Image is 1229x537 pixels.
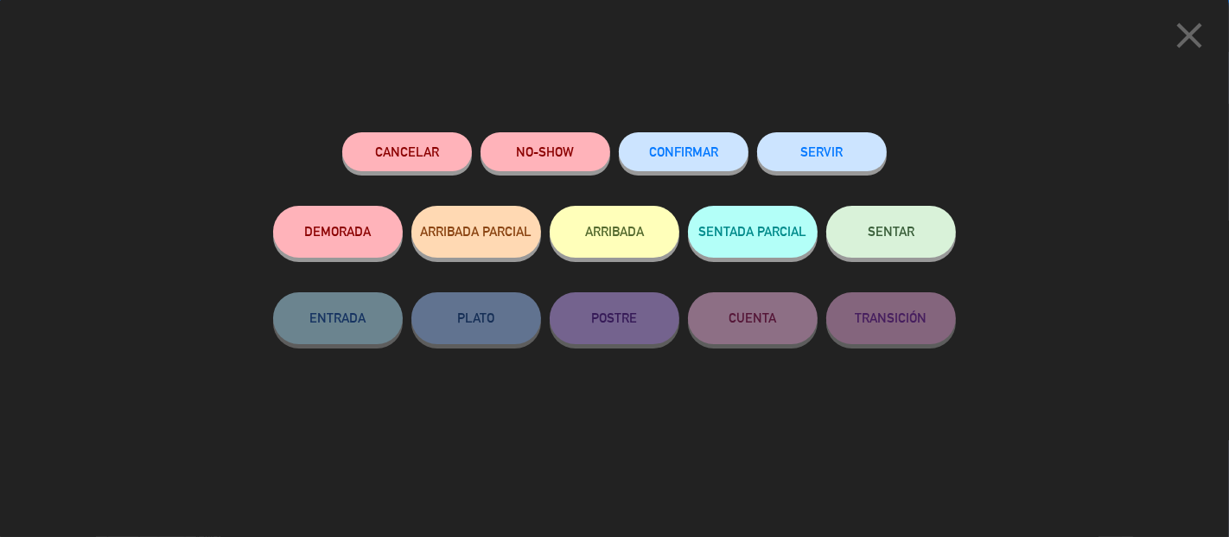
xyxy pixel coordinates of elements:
[273,292,403,344] button: ENTRADA
[649,144,718,159] span: CONFIRMAR
[411,206,541,258] button: ARRIBADA PARCIAL
[550,292,679,344] button: POSTRE
[550,206,679,258] button: ARRIBADA
[619,132,748,171] button: CONFIRMAR
[688,206,818,258] button: SENTADA PARCIAL
[826,206,956,258] button: SENTAR
[1162,13,1216,64] button: close
[481,132,610,171] button: NO-SHOW
[868,224,914,239] span: SENTAR
[273,206,403,258] button: DEMORADA
[342,132,472,171] button: Cancelar
[688,292,818,344] button: CUENTA
[411,292,541,344] button: PLATO
[421,224,532,239] span: ARRIBADA PARCIAL
[826,292,956,344] button: TRANSICIÓN
[757,132,887,171] button: SERVIR
[1168,14,1211,57] i: close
